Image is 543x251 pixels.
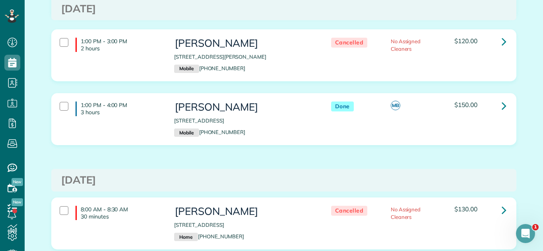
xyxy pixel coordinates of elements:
[61,174,506,186] h3: [DATE]
[174,233,198,241] small: Home
[174,65,199,73] small: Mobile
[174,206,315,217] h3: [PERSON_NAME]
[391,101,400,110] span: MB
[174,129,245,135] a: Mobile[PHONE_NUMBER]
[532,224,539,230] span: 1
[76,102,162,116] h4: 1:00 PM - 4:00 PM
[61,3,506,15] h3: [DATE]
[81,45,162,52] p: 2 hours
[331,206,368,216] span: Cancelled
[81,213,162,220] p: 30 minutes
[174,117,315,125] p: [STREET_ADDRESS]
[174,221,315,229] p: [STREET_ADDRESS]
[454,101,477,109] span: $150.00
[174,53,315,61] p: [STREET_ADDRESS][PERSON_NAME]
[174,233,244,240] a: Home[PHONE_NUMBER]
[174,128,199,137] small: Mobile
[12,198,23,206] span: New
[331,102,354,111] span: Done
[391,38,421,52] span: No Assigned Cleaners
[454,205,477,213] span: $130.00
[81,109,162,116] p: 3 hours
[174,65,245,71] a: Mobile[PHONE_NUMBER]
[174,102,315,113] h3: [PERSON_NAME]
[391,206,421,220] span: No Assigned Cleaners
[12,178,23,186] span: New
[174,38,315,49] h3: [PERSON_NAME]
[76,206,162,220] h4: 8:00 AM - 8:30 AM
[76,38,162,52] h4: 1:00 PM - 3:00 PM
[516,224,535,243] iframe: Intercom live chat
[454,37,477,45] span: $120.00
[331,38,368,48] span: Cancelled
